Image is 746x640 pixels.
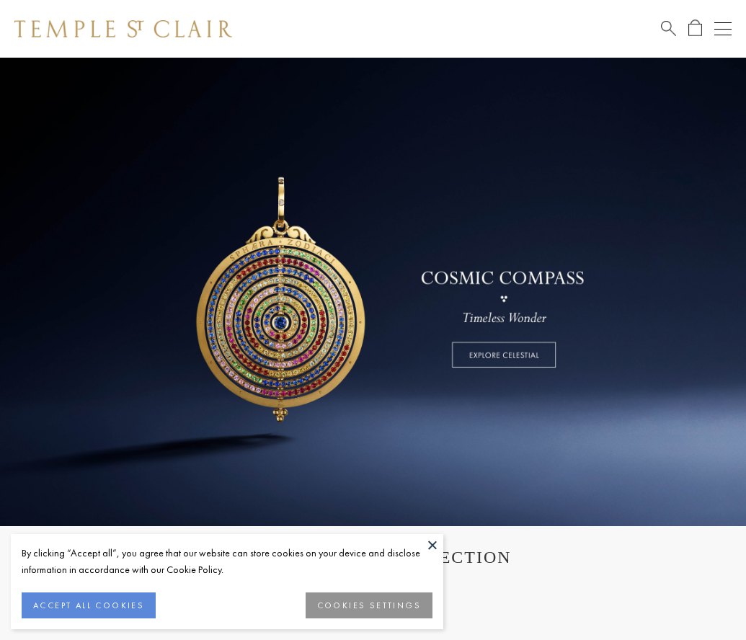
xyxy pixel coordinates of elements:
button: COOKIES SETTINGS [306,592,432,618]
img: Temple St. Clair [14,20,232,37]
button: ACCEPT ALL COOKIES [22,592,156,618]
button: Open navigation [714,20,732,37]
a: Open Shopping Bag [688,19,702,37]
div: By clicking “Accept all”, you agree that our website can store cookies on your device and disclos... [22,545,432,578]
a: Search [661,19,676,37]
